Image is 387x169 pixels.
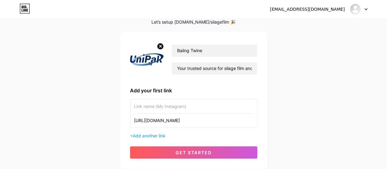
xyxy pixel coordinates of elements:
span: get started [176,150,212,155]
img: profile pic [130,42,164,77]
input: bio [172,62,257,75]
div: [EMAIL_ADDRESS][DOMAIN_NAME] [270,6,345,13]
div: Let’s setup [DOMAIN_NAME]/silagefilm 🎉 [120,20,267,25]
input: Your name [172,44,257,57]
div: + [130,133,257,139]
input: URL (https://instagram.com/yourname) [134,113,253,127]
input: Link name (My Instagram) [134,99,253,113]
div: Add your first link [130,87,257,94]
span: Add another link [133,133,166,138]
button: get started [130,146,257,159]
img: silagefilm [349,3,361,15]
